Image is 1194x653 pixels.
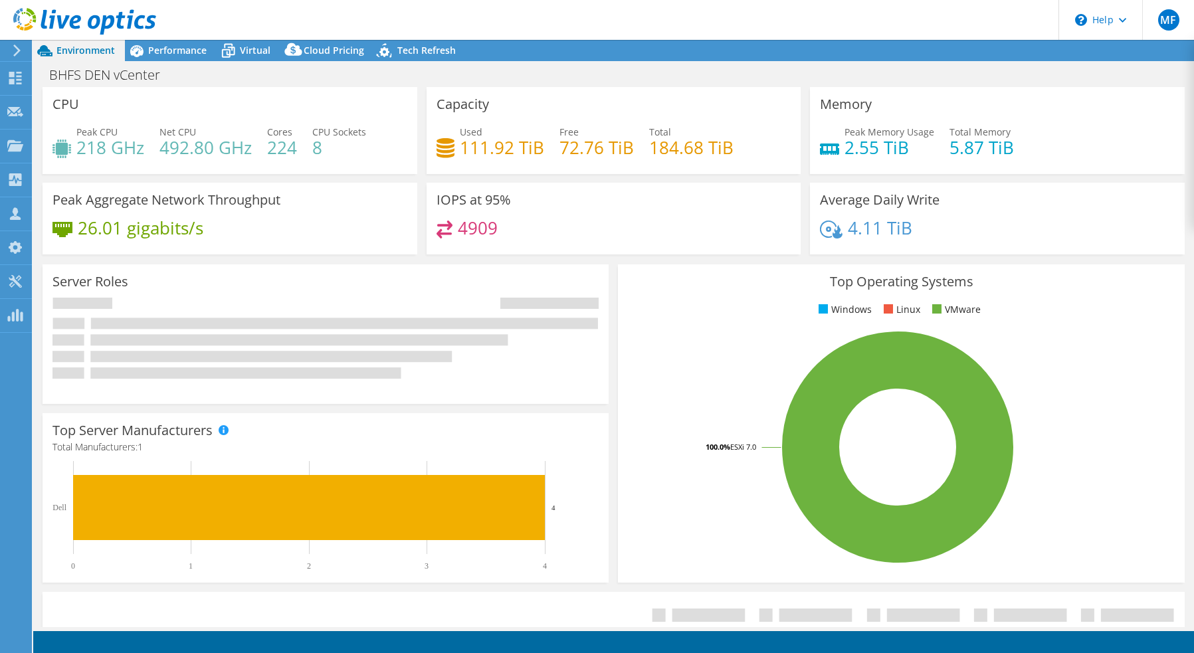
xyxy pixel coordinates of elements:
text: 0 [71,561,75,571]
svg: \n [1075,14,1087,26]
span: Peak CPU [76,126,118,138]
h4: 8 [312,140,366,155]
li: VMware [929,302,981,317]
span: Total Memory [949,126,1011,138]
tspan: 100.0% [706,442,730,452]
h1: BHFS DEN vCenter [43,68,181,82]
span: CPU Sockets [312,126,366,138]
h4: Total Manufacturers: [52,440,599,454]
h3: Top Operating Systems [628,274,1174,289]
h3: Top Server Manufacturers [52,423,213,438]
li: Linux [880,302,920,317]
span: Environment [56,44,115,56]
tspan: ESXi 7.0 [730,442,756,452]
h4: 72.76 TiB [559,140,634,155]
span: Total [649,126,671,138]
h3: Average Daily Write [820,193,940,207]
span: Tech Refresh [397,44,456,56]
text: 2 [307,561,311,571]
h4: 5.87 TiB [949,140,1014,155]
li: Windows [815,302,872,317]
h4: 184.68 TiB [649,140,734,155]
span: Virtual [240,44,270,56]
text: 3 [425,561,429,571]
h4: 2.55 TiB [845,140,934,155]
text: 4 [543,561,547,571]
h3: Peak Aggregate Network Throughput [52,193,280,207]
span: Free [559,126,579,138]
span: MF [1158,9,1179,31]
h3: Capacity [437,97,489,112]
h4: 111.92 TiB [460,140,544,155]
span: Peak Memory Usage [845,126,934,138]
text: 4 [551,504,555,512]
h4: 492.80 GHz [159,140,252,155]
text: 1 [189,561,193,571]
span: Performance [148,44,207,56]
h4: 4909 [458,221,498,235]
span: Net CPU [159,126,196,138]
h3: IOPS at 95% [437,193,511,207]
h4: 218 GHz [76,140,144,155]
span: Cores [267,126,292,138]
h3: Server Roles [52,274,128,289]
span: Cloud Pricing [304,44,364,56]
h3: CPU [52,97,79,112]
h4: 26.01 gigabits/s [78,221,203,235]
h4: 224 [267,140,297,155]
h3: Memory [820,97,872,112]
span: 1 [138,440,143,453]
text: Dell [52,503,66,512]
h4: 4.11 TiB [848,221,912,235]
span: Used [460,126,482,138]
